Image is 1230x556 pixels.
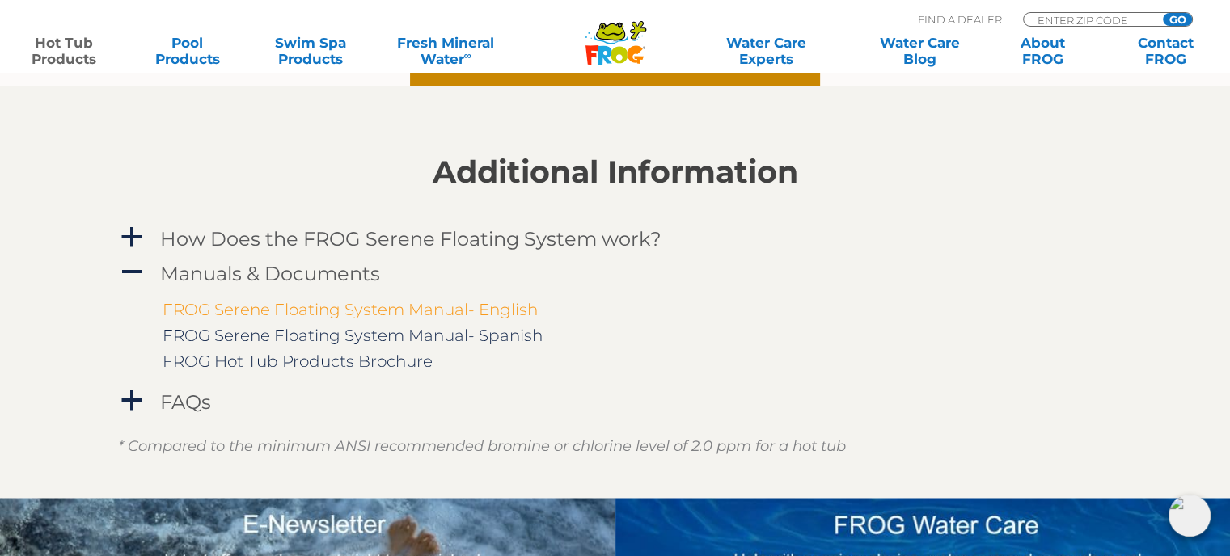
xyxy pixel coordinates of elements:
input: Zip Code Form [1036,13,1145,27]
h4: FAQs [160,391,211,413]
img: openIcon [1169,495,1211,537]
p: Find A Dealer [918,12,1002,27]
a: A Manuals & Documents [118,259,1113,289]
a: Swim SpaProducts [263,35,358,67]
a: Hot TubProducts [16,35,112,67]
input: GO [1163,13,1192,26]
span: a [120,389,144,413]
a: FROG Hot Tub Products Brochure [163,352,433,371]
a: Fresh MineralWater∞ [386,35,505,67]
a: ContactFROG [1118,35,1214,67]
h2: Additional Information [118,154,1113,190]
a: PoolProducts [139,35,235,67]
h4: How Does the FROG Serene Floating System work? [160,228,661,250]
a: Water CareBlog [872,35,967,67]
a: AboutFROG [995,35,1090,67]
span: a [120,225,144,250]
a: FROG Serene Floating System Manual- English [163,300,538,319]
a: a FAQs [118,387,1113,417]
a: a How Does the FROG Serene Floating System work? [118,224,1113,254]
em: * Compared to the minimum ANSI recommended bromine or chlorine level of 2.0 ppm for a hot tub [118,437,846,455]
h4: Manuals & Documents [160,263,380,284]
sup: ∞ [463,49,471,61]
a: Water CareExperts [688,35,844,67]
span: A [120,260,144,284]
a: FROG Serene Floating System Manual- Spanish [163,326,543,345]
